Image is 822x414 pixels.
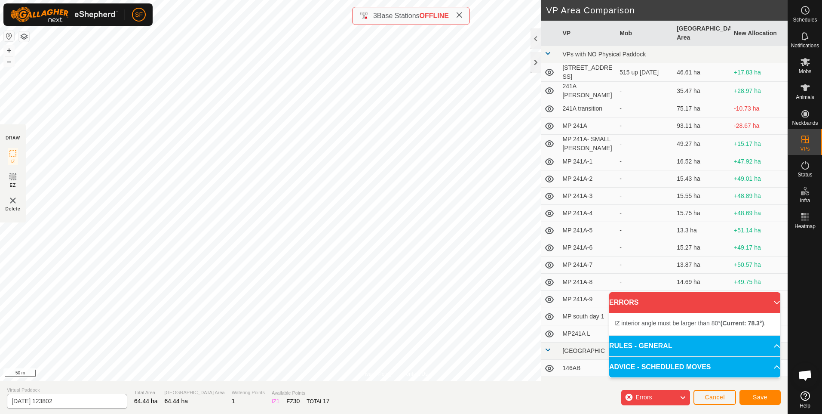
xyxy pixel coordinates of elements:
[562,347,625,354] span: [GEOGRAPHIC_DATA]
[4,56,14,67] button: –
[620,192,670,201] div: -
[673,205,730,222] td: 15.75 ha
[8,195,18,206] img: VP
[730,82,788,100] td: +28.97 ha
[730,153,788,170] td: +47.92 ha
[562,51,646,58] span: VPs with NO Physical Paddock
[673,256,730,274] td: 13.87 ha
[730,170,788,188] td: +49.01 ha
[796,95,814,100] span: Animals
[673,170,730,188] td: 15.43 ha
[620,260,670,269] div: -
[620,121,670,130] div: -
[559,274,616,291] td: MP 241A-8
[165,398,188,405] span: 64.44 ha
[559,135,616,153] td: MP 241A- SMALL [PERSON_NAME]
[730,239,788,256] td: +49.17 ha
[620,278,670,287] div: -
[546,5,788,15] h2: VP Area Comparison
[286,397,300,406] div: EZ
[360,370,392,378] a: Privacy Policy
[609,336,780,356] p-accordion-header: RULES - GENERAL
[800,403,810,408] span: Help
[614,320,766,327] span: IZ interior angle must be larger than 80° .
[673,239,730,256] td: 15.27 ha
[739,390,781,405] button: Save
[559,82,616,100] td: 241A [PERSON_NAME]
[620,209,670,218] div: -
[559,100,616,117] td: 241A transition
[559,325,616,343] td: MP241A L
[559,308,616,325] td: MP south day 1
[609,362,711,372] span: ADVICE - SCHEDULED MOVES
[559,256,616,274] td: MP 241A-7
[673,21,730,46] th: [GEOGRAPHIC_DATA] Area
[800,146,810,151] span: VPs
[609,357,780,377] p-accordion-header: ADVICE - SCHEDULED MOVES
[402,370,428,378] a: Contact Us
[620,226,670,235] div: -
[673,63,730,82] td: 46.61 ha
[721,320,764,327] b: (Current: 78.3°)
[730,291,788,308] td: +46.58 ha
[559,360,616,377] td: 146AB
[730,135,788,153] td: +15.17 ha
[559,291,616,308] td: MP 241A-9
[673,135,730,153] td: 49.27 ha
[620,243,670,252] div: -
[673,222,730,239] td: 13.3 ha
[559,153,616,170] td: MP 241A-1
[6,135,20,141] div: DRAW
[730,63,788,82] td: +17.83 ha
[799,69,811,74] span: Mobs
[797,172,812,177] span: Status
[730,256,788,274] td: +50.57 ha
[559,205,616,222] td: MP 241A-4
[620,174,670,183] div: -
[635,394,652,401] span: Errors
[620,139,670,148] div: -
[673,274,730,291] td: 14.69 ha
[276,398,280,405] span: 1
[10,7,118,22] img: Gallagher Logo
[673,291,730,308] td: 17.86 ha
[135,10,143,19] span: SF
[705,394,725,401] span: Cancel
[232,389,265,396] span: Watering Points
[609,297,638,308] span: ERRORS
[377,12,420,19] span: Base Stations
[792,120,818,126] span: Neckbands
[793,17,817,22] span: Schedules
[620,104,670,113] div: -
[673,153,730,170] td: 16.52 ha
[673,188,730,205] td: 15.55 ha
[6,206,21,212] span: Delete
[272,389,330,397] span: Available Points
[165,389,225,396] span: [GEOGRAPHIC_DATA] Area
[559,239,616,256] td: MP 241A-6
[730,188,788,205] td: +48.89 ha
[307,397,329,406] div: TOTAL
[788,388,822,412] a: Help
[673,82,730,100] td: 35.47 ha
[620,68,670,77] div: 515 up [DATE]
[559,21,616,46] th: VP
[620,157,670,166] div: -
[620,87,670,96] div: -
[7,386,127,394] span: Virtual Paddock
[272,397,279,406] div: IZ
[730,100,788,117] td: -10.73 ha
[609,313,780,335] p-accordion-content: ERRORS
[134,398,158,405] span: 64.44 ha
[609,292,780,313] p-accordion-header: ERRORS
[559,188,616,205] td: MP 241A-3
[800,198,810,203] span: Infra
[4,45,14,56] button: +
[730,222,788,239] td: +51.14 ha
[753,394,767,401] span: Save
[4,31,14,41] button: Reset Map
[232,398,235,405] span: 1
[693,390,736,405] button: Cancel
[420,12,449,19] span: OFFLINE
[559,117,616,135] td: MP 241A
